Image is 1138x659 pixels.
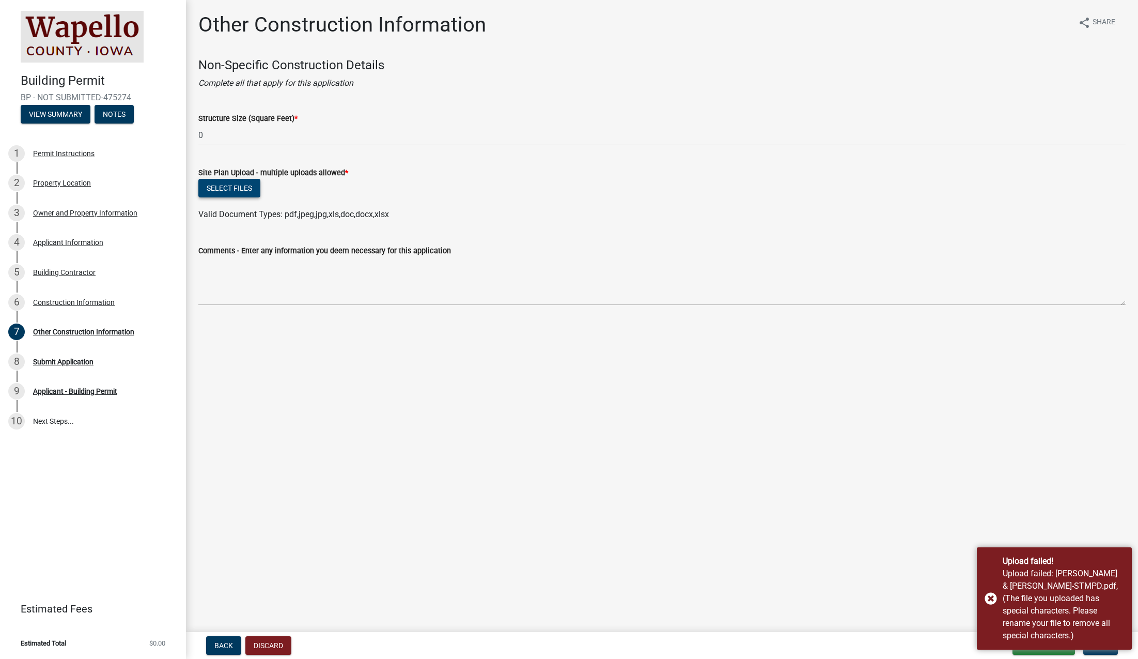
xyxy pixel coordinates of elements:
[198,115,298,122] label: Structure Size (Square Feet)
[198,209,389,219] span: Valid Document Types: pdf,jpeg,jpg,xls,doc,docx,xlsx
[33,328,134,335] div: Other Construction Information
[8,264,25,281] div: 5
[149,640,165,647] span: $0.00
[8,175,25,191] div: 2
[33,269,96,276] div: Building Contractor
[8,324,25,340] div: 7
[33,388,117,395] div: Applicant - Building Permit
[1070,12,1124,33] button: shareShare
[33,299,115,306] div: Construction Information
[245,636,291,655] button: Discard
[8,599,169,619] a: Estimated Fees
[1093,17,1115,29] span: Share
[8,205,25,221] div: 3
[198,170,348,177] label: Site Plan Upload - multiple uploads allowed
[33,358,93,365] div: Submit Application
[1003,555,1124,568] div: Upload failed!
[33,209,137,217] div: Owner and Property Information
[1078,17,1090,29] i: share
[33,150,95,157] div: Permit Instructions
[21,11,144,63] img: Wapello County, Iowa
[8,294,25,311] div: 6
[95,105,134,124] button: Notes
[8,234,25,251] div: 4
[33,179,91,187] div: Property Location
[95,111,134,119] wm-modal-confirm: Notes
[198,78,353,88] i: Complete all that apply for this application
[8,145,25,162] div: 1
[8,354,25,370] div: 8
[21,111,90,119] wm-modal-confirm: Summary
[198,179,260,197] button: Select files
[8,383,25,400] div: 9
[21,640,66,647] span: Estimated Total
[214,641,233,650] span: Back
[198,248,451,255] label: Comments - Enter any information you deem necessary for this application
[21,73,178,88] h4: Building Permit
[1003,568,1124,642] div: Upload failed: Shane & Crystal Weller_PV_STR-STMPD.pdf, (The file you uploaded has special charac...
[33,239,103,246] div: Applicant Information
[21,105,90,124] button: View Summary
[8,413,25,430] div: 10
[198,12,486,37] h1: Other Construction Information
[206,636,241,655] button: Back
[21,93,165,102] span: BP - NOT SUBMITTED-475274
[198,58,1126,73] h4: Non-Specific Construction Details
